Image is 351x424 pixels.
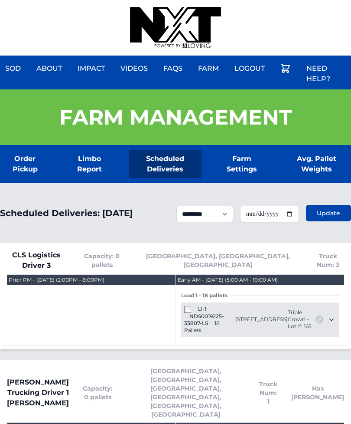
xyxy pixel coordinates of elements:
span: 18 Pallets [184,320,220,333]
span: Load 1 - 18 pallets [181,292,231,299]
span: Capacity: 0 pallets [80,252,124,269]
img: nextdaysod.com Logo [130,7,221,49]
a: Need Help? [301,58,351,89]
span: Update [317,209,340,217]
a: Impact [72,58,110,79]
h1: Farm Management [59,107,292,128]
span: NDS0019225-33807-LS [184,313,224,326]
a: About [31,58,67,79]
span: CLS Logistics Driver 3 [7,250,66,271]
span: Truck Num: 1 [259,380,277,406]
span: Capacity: 0 pallets [83,384,112,401]
div: Early AM - [DATE] (5:00 AM - 10:00 AM) [178,276,278,283]
button: Update [306,205,351,221]
span: [PERSON_NAME] Trucking Driver 1 [PERSON_NAME] [7,377,69,408]
span: [GEOGRAPHIC_DATA], [GEOGRAPHIC_DATA], [GEOGRAPHIC_DATA] [138,252,299,269]
a: Limbo Report [64,150,115,178]
a: Scheduled Deliveries [129,150,201,178]
a: FAQs [158,58,188,79]
span: Has [PERSON_NAME] [291,384,344,401]
a: Farm [193,58,224,79]
div: Prior PM - [DATE] (2:00PM - 8:00PM) [9,276,104,283]
a: Logout [229,58,270,79]
span: L1-1 [198,306,206,312]
span: Truck Num: 3 [312,252,344,269]
a: Videos [115,58,153,79]
span: [STREET_ADDRESS] [235,316,288,323]
span: [GEOGRAPHIC_DATA], [GEOGRAPHIC_DATA], [GEOGRAPHIC_DATA], [GEOGRAPHIC_DATA], [GEOGRAPHIC_DATA], [G... [126,367,245,419]
a: Avg. Pallet Weights [282,150,351,178]
a: Farm Settings [215,150,268,178]
span: Triple Crown - Lot #: 165 [288,309,315,330]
